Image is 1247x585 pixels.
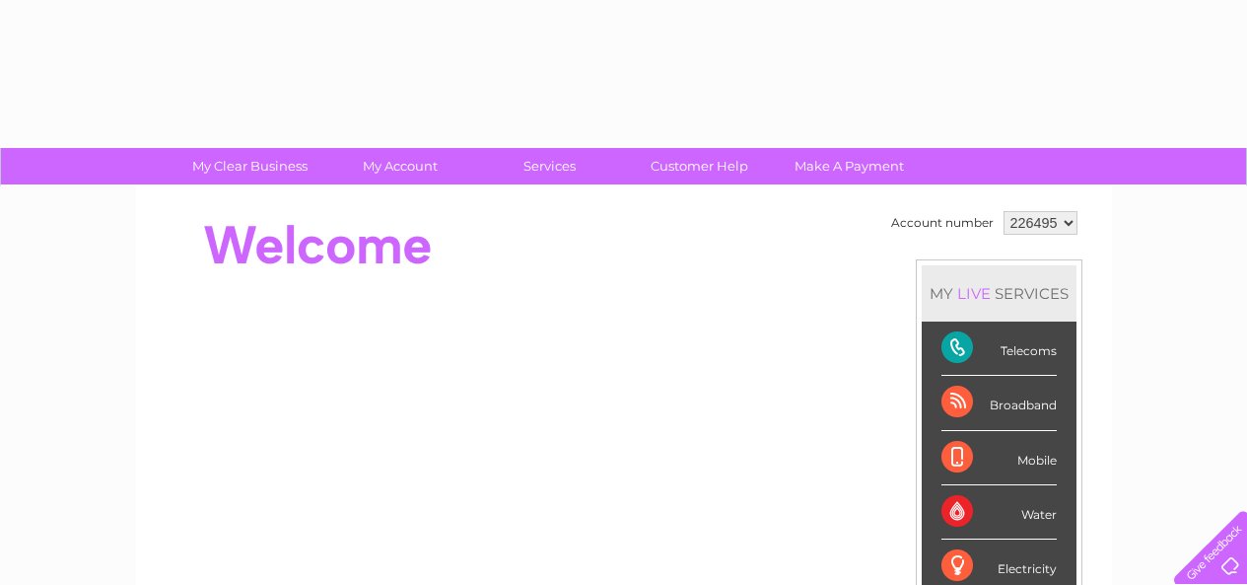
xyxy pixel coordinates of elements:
div: Broadband [941,376,1057,430]
a: My Clear Business [169,148,331,184]
a: Customer Help [618,148,781,184]
a: Make A Payment [768,148,931,184]
a: My Account [318,148,481,184]
div: LIVE [953,284,995,303]
div: Mobile [941,431,1057,485]
div: Telecoms [941,322,1057,376]
td: Account number [886,206,999,240]
div: MY SERVICES [922,265,1076,322]
div: Water [941,485,1057,540]
a: Services [468,148,631,184]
